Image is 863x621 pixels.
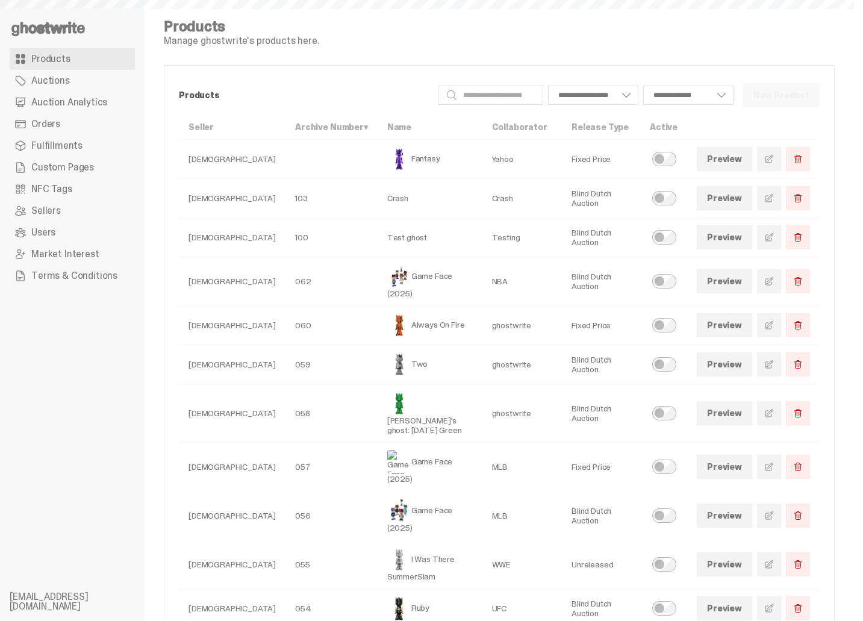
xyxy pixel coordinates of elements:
[387,499,411,523] img: Game Face (2025)
[10,157,135,178] a: Custom Pages
[482,443,562,491] td: MLB
[786,455,810,479] button: Delete Product
[10,113,135,135] a: Orders
[285,540,378,589] td: 055
[387,264,411,289] img: Game Face (2025)
[387,392,411,416] img: Schrödinger's ghost: Sunday Green
[786,147,810,171] button: Delete Product
[482,115,562,140] th: Collaborator
[387,147,411,171] img: Fantasy
[697,455,752,479] a: Preview
[786,552,810,576] button: Delete Product
[387,596,411,620] img: Ruby
[697,352,752,376] a: Preview
[10,200,135,222] a: Sellers
[562,140,640,179] td: Fixed Price
[164,19,319,34] h4: Products
[562,491,640,540] td: Blind Dutch Auction
[285,443,378,491] td: 057
[10,135,135,157] a: Fulfillments
[10,48,135,70] a: Products
[786,352,810,376] button: Delete Product
[786,225,810,249] button: Delete Product
[31,228,55,237] span: Users
[697,186,752,210] a: Preview
[31,163,94,172] span: Custom Pages
[378,179,482,218] td: Crash
[378,115,482,140] th: Name
[378,384,482,443] td: [PERSON_NAME]'s ghost: [DATE] Green
[179,140,285,179] td: [DEMOGRAPHIC_DATA]
[786,186,810,210] button: Delete Product
[562,115,640,140] th: Release Type
[387,548,411,572] img: I Was There SummerSlam
[179,540,285,589] td: [DEMOGRAPHIC_DATA]
[482,218,562,257] td: Testing
[10,178,135,200] a: NFC Tags
[378,140,482,179] td: Fantasy
[697,596,752,620] a: Preview
[164,36,319,46] p: Manage ghostwrite's products here.
[786,504,810,528] button: Delete Product
[387,313,411,337] img: Always On Fire
[562,384,640,443] td: Blind Dutch Auction
[285,179,378,218] td: 103
[697,504,752,528] a: Preview
[179,384,285,443] td: [DEMOGRAPHIC_DATA]
[786,401,810,425] button: Delete Product
[179,91,429,99] p: Products
[562,257,640,306] td: Blind Dutch Auction
[31,98,107,107] span: Auction Analytics
[378,345,482,384] td: Two
[285,345,378,384] td: 059
[562,345,640,384] td: Blind Dutch Auction
[285,306,378,345] td: 060
[482,345,562,384] td: ghostwrite
[285,257,378,306] td: 062
[10,92,135,113] a: Auction Analytics
[697,401,752,425] a: Preview
[562,218,640,257] td: Blind Dutch Auction
[482,257,562,306] td: NBA
[285,384,378,443] td: 058
[285,491,378,540] td: 056
[697,225,752,249] a: Preview
[482,384,562,443] td: ghostwrite
[482,306,562,345] td: ghostwrite
[697,313,752,337] a: Preview
[179,179,285,218] td: [DEMOGRAPHIC_DATA]
[179,115,285,140] th: Seller
[378,443,482,491] td: Game Face (2025)
[10,265,135,287] a: Terms & Conditions
[10,243,135,265] a: Market Interest
[179,443,285,491] td: [DEMOGRAPHIC_DATA]
[562,540,640,589] td: Unreleased
[295,122,368,133] a: Archive Number▾
[31,119,60,129] span: Orders
[179,218,285,257] td: [DEMOGRAPHIC_DATA]
[31,184,72,194] span: NFC Tags
[786,269,810,293] button: Delete Product
[31,271,117,281] span: Terms & Conditions
[31,206,61,216] span: Sellers
[378,306,482,345] td: Always On Fire
[786,313,810,337] button: Delete Product
[482,179,562,218] td: Crash
[179,345,285,384] td: [DEMOGRAPHIC_DATA]
[31,76,70,86] span: Auctions
[650,122,678,133] a: Active
[179,306,285,345] td: [DEMOGRAPHIC_DATA]
[387,450,411,474] img: Game Face (2025)
[364,122,368,133] span: ▾
[562,443,640,491] td: Fixed Price
[378,491,482,540] td: Game Face (2025)
[285,218,378,257] td: 100
[378,257,482,306] td: Game Face (2025)
[179,257,285,306] td: [DEMOGRAPHIC_DATA]
[378,218,482,257] td: Test ghost
[31,54,70,64] span: Products
[10,222,135,243] a: Users
[697,552,752,576] a: Preview
[10,70,135,92] a: Auctions
[786,596,810,620] button: Delete Product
